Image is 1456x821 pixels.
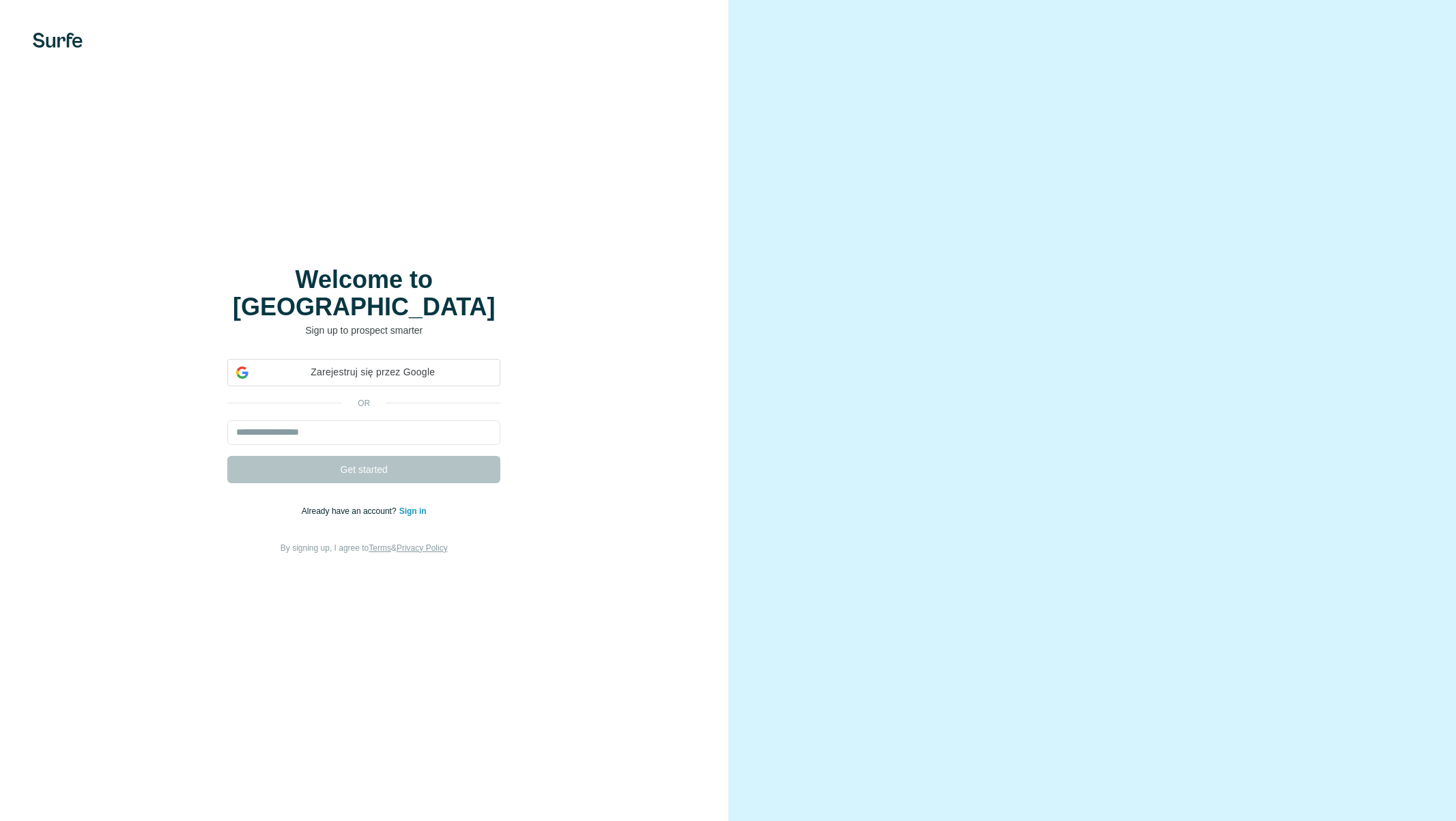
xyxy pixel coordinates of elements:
[342,397,386,409] p: or
[227,266,500,321] h1: Welcome to [GEOGRAPHIC_DATA]
[33,33,83,48] img: Surfe's logo
[281,543,448,553] span: By signing up, I agree to &
[399,506,427,516] a: Sign in
[397,543,448,553] a: Privacy Policy
[302,506,399,516] span: Already have an account?
[227,359,500,386] div: Zarejestruj się przez Google
[254,365,491,379] span: Zarejestruj się przez Google
[227,323,500,337] p: Sign up to prospect smarter
[369,543,391,553] a: Terms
